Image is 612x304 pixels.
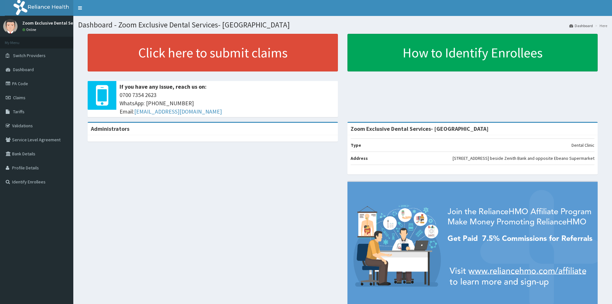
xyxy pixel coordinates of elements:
span: Claims [13,95,25,100]
span: Switch Providers [13,53,46,58]
h1: Dashboard - Zoom Exclusive Dental Services- [GEOGRAPHIC_DATA] [78,21,607,29]
b: Address [351,155,368,161]
span: Tariffs [13,109,25,115]
p: [STREET_ADDRESS] beside Zenith Bank and opposite Ebeano Supermarket [453,155,594,161]
li: Here [594,23,607,28]
a: Click here to submit claims [88,34,338,71]
a: [EMAIL_ADDRESS][DOMAIN_NAME] [134,108,222,115]
a: Dashboard [569,23,593,28]
p: Zoom Exclusive Dental Services Limited [22,21,101,25]
a: Online [22,27,38,32]
b: Type [351,142,361,148]
img: User Image [3,19,18,33]
span: 0700 7354 2623 WhatsApp: [PHONE_NUMBER] Email: [120,91,335,115]
strong: Zoom Exclusive Dental Services- [GEOGRAPHIC_DATA] [351,125,489,132]
b: Administrators [91,125,129,132]
span: Dashboard [13,67,34,72]
p: Dental Clinic [572,142,594,148]
a: How to Identify Enrollees [347,34,598,71]
b: If you have any issue, reach us on: [120,83,207,90]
